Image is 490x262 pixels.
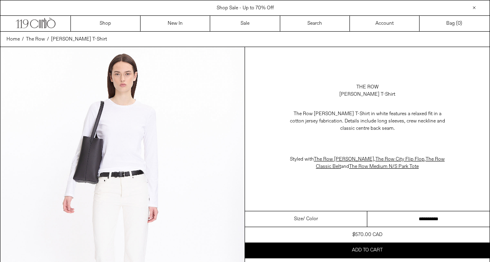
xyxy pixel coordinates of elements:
a: Sale [210,16,280,31]
span: 0 [458,20,460,27]
a: Home [6,36,20,43]
a: The Row [356,84,379,91]
a: Shop Sale - Up to 70% Off [217,5,274,11]
span: ) [458,20,462,27]
p: The Row [PERSON_NAME] T-Shirt in white features a relaxed fit in a cotton jersey fabrication. Det... [286,106,448,136]
a: [PERSON_NAME] T-Shirt [51,36,107,43]
span: Styled with , , and [290,156,445,170]
span: Add to cart [352,247,383,253]
div: $570.00 CAD [352,231,382,238]
a: The Row [26,36,45,43]
a: New In [141,16,210,31]
a: The Row City Flip Flop [375,156,424,163]
a: Bag () [420,16,489,31]
a: Account [350,16,420,31]
span: / [47,36,49,43]
span: Size [294,215,303,223]
button: Add to cart [245,243,490,258]
a: Shop [71,16,141,31]
a: The Row Medium N/S Park Tote [349,163,419,170]
span: / [22,36,24,43]
div: [PERSON_NAME] T-Shirt [339,91,395,98]
a: Search [280,16,350,31]
a: The Row [PERSON_NAME] [314,156,374,163]
span: / Color [303,215,318,223]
